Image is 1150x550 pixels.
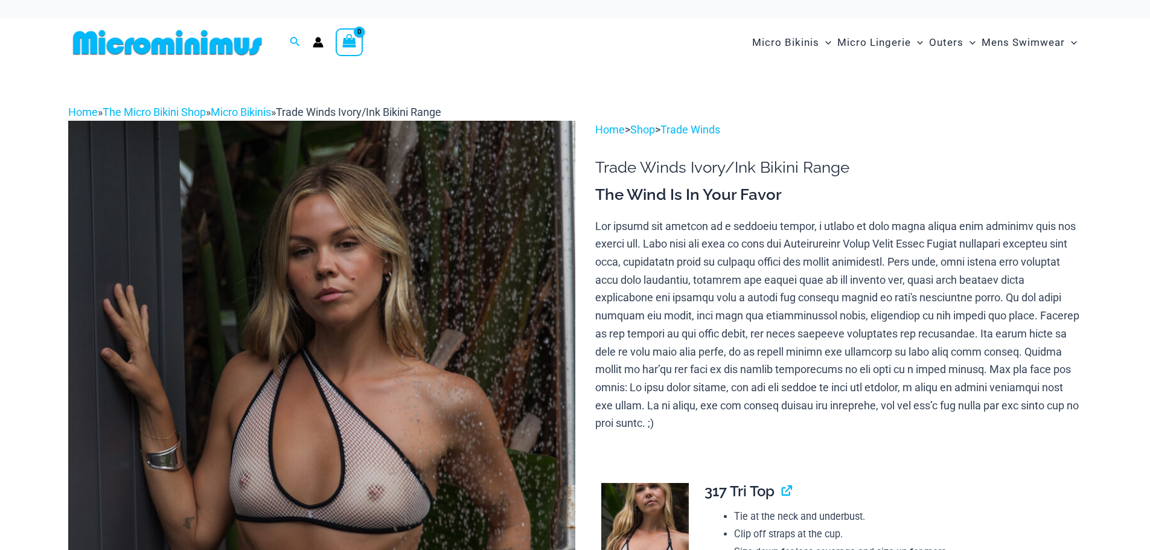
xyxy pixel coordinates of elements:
li: Tie at the neck and underbust. [734,508,1072,526]
img: MM SHOP LOGO FLAT [68,29,267,56]
a: Home [595,123,625,136]
span: Micro Bikinis [752,27,819,58]
p: Lor ipsumd sit ametcon ad e seddoeiu tempor, i utlabo et dolo magna aliqua enim adminimv quis nos... [595,217,1082,432]
span: » » » [68,106,441,118]
span: Outers [929,27,963,58]
span: Mens Swimwear [982,27,1065,58]
span: 317 Tri Top [704,482,775,500]
a: View Shopping Cart, empty [336,28,363,56]
a: The Micro Bikini Shop [103,106,206,118]
a: Mens SwimwearMenu ToggleMenu Toggle [979,24,1080,61]
nav: Site Navigation [747,22,1082,63]
a: Search icon link [290,35,301,50]
a: Trade Winds [660,123,720,136]
span: Menu Toggle [819,27,831,58]
h1: Trade Winds Ivory/Ink Bikini Range [595,158,1082,177]
a: Micro BikinisMenu ToggleMenu Toggle [749,24,834,61]
a: Micro Bikinis [211,106,271,118]
span: Micro Lingerie [837,27,911,58]
a: Home [68,106,98,118]
h3: The Wind Is In Your Favor [595,185,1082,205]
a: Shop [630,123,655,136]
span: Menu Toggle [1065,27,1077,58]
span: Menu Toggle [911,27,923,58]
span: Trade Winds Ivory/Ink Bikini Range [276,106,441,118]
a: OutersMenu ToggleMenu Toggle [926,24,979,61]
li: Clip off straps at the cup. [734,525,1072,543]
a: Account icon link [313,37,324,48]
a: Micro LingerieMenu ToggleMenu Toggle [834,24,926,61]
p: > > [595,121,1082,139]
span: Menu Toggle [963,27,976,58]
